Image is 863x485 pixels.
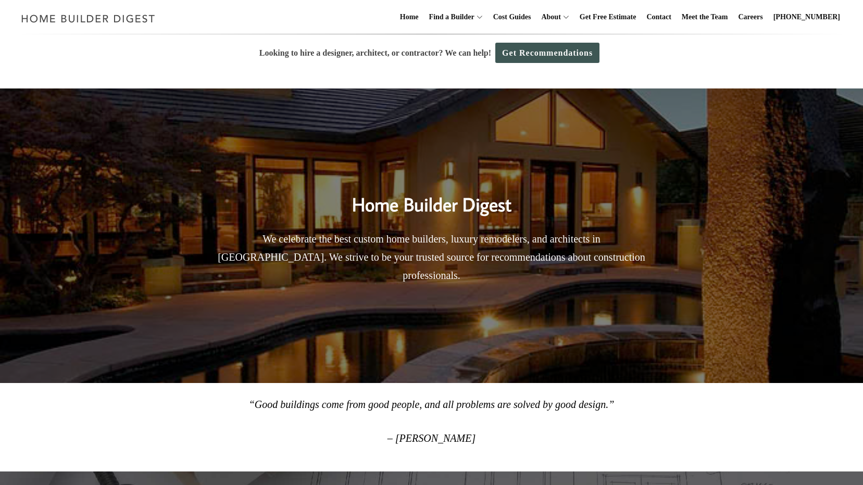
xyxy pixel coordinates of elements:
[642,1,675,34] a: Contact
[678,1,732,34] a: Meet the Team
[495,43,599,63] a: Get Recommendations
[425,1,474,34] a: Find a Builder
[769,1,844,34] a: [PHONE_NUMBER]
[249,399,615,410] em: “Good buildings come from good people, and all problems are solved by good design.”
[734,1,767,34] a: Careers
[576,1,641,34] a: Get Free Estimate
[210,172,653,219] h2: Home Builder Digest
[396,1,423,34] a: Home
[537,1,560,34] a: About
[387,432,476,444] em: – [PERSON_NAME]
[210,230,653,285] p: We celebrate the best custom home builders, luxury remodelers, and architects in [GEOGRAPHIC_DATA...
[489,1,535,34] a: Cost Guides
[17,8,160,29] img: Home Builder Digest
